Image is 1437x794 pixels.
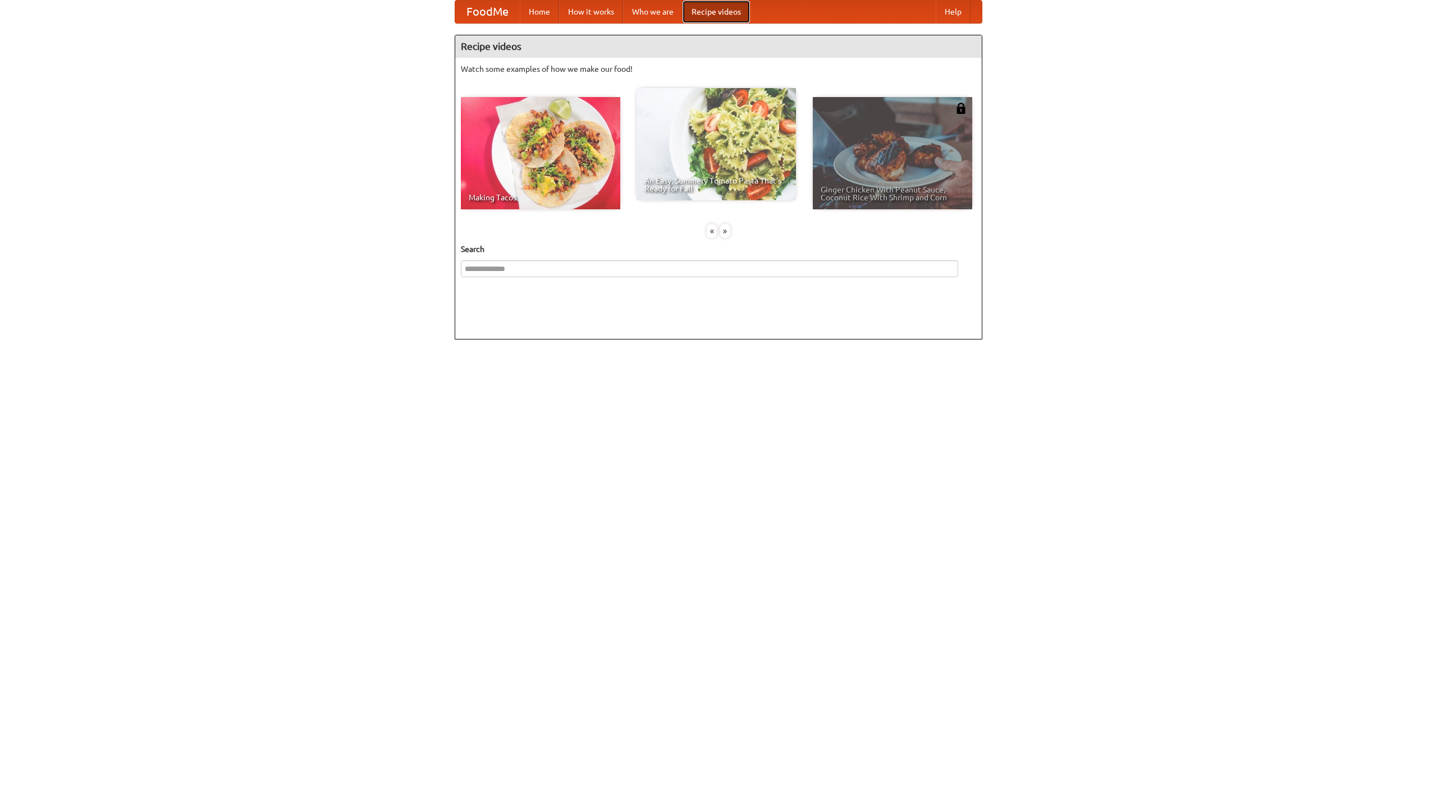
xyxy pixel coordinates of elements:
h4: Recipe videos [455,35,982,58]
span: An Easy, Summery Tomato Pasta That's Ready for Fall [644,177,788,192]
img: 483408.png [955,103,967,114]
a: How it works [559,1,623,23]
span: Making Tacos [469,194,612,201]
a: Home [520,1,559,23]
p: Watch some examples of how we make our food! [461,63,976,75]
a: An Easy, Summery Tomato Pasta That's Ready for Fall [637,88,796,200]
a: Recipe videos [683,1,750,23]
div: » [720,224,730,238]
div: « [707,224,717,238]
a: Help [936,1,971,23]
a: FoodMe [455,1,520,23]
a: Making Tacos [461,97,620,209]
a: Who we are [623,1,683,23]
h5: Search [461,244,976,255]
